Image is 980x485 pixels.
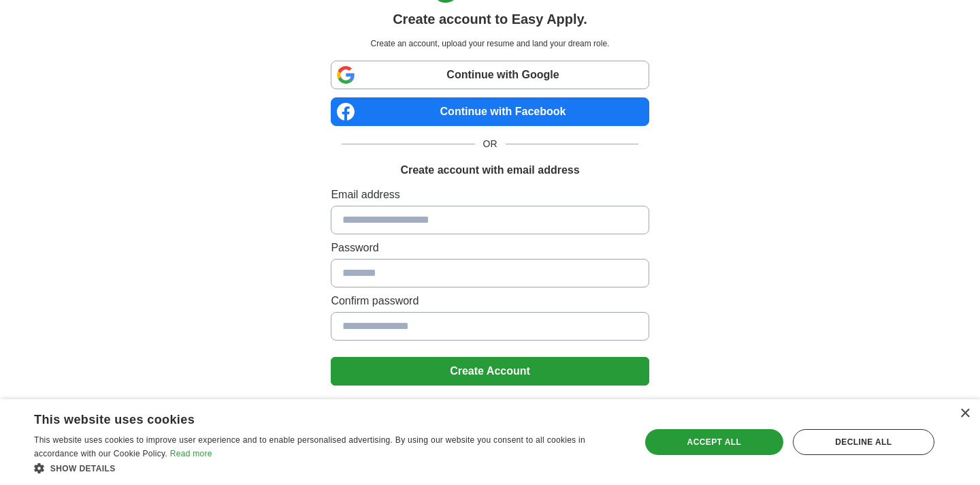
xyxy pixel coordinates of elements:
[645,429,783,455] div: Accept all
[793,429,934,455] div: Decline all
[400,162,579,178] h1: Create account with email address
[331,293,649,309] label: Confirm password
[34,461,623,475] div: Show details
[475,137,506,151] span: OR
[50,464,116,473] span: Show details
[331,240,649,256] label: Password
[34,435,585,458] span: This website uses cookies to improve user experience and to enable personalised advertising. By u...
[331,97,649,126] a: Continue with Facebook
[331,61,649,89] a: Continue with Google
[333,37,646,50] p: Create an account, upload your resume and land your dream role.
[331,357,649,386] button: Create Account
[960,409,970,419] div: Close
[393,9,587,29] h1: Create account to Easy Apply.
[170,449,212,458] a: Read more, opens a new window
[331,187,649,203] label: Email address
[34,407,589,428] div: This website uses cookies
